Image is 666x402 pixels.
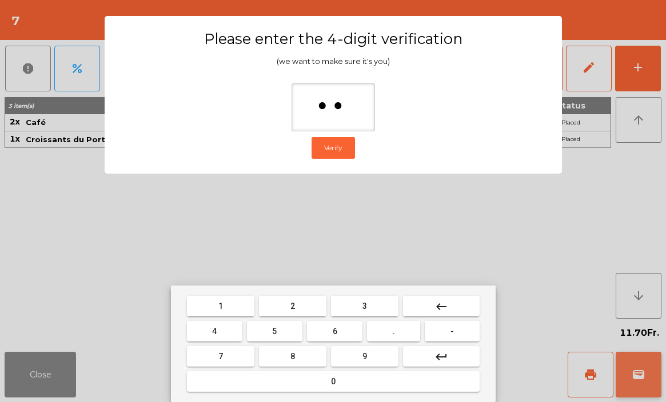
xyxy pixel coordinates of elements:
[362,352,367,361] span: 9
[277,57,390,66] span: (we want to make sure it's you)
[362,301,367,311] span: 3
[434,350,448,364] mat-icon: keyboard_return
[218,352,223,361] span: 7
[127,30,540,48] h3: Please enter the 4-digit verification
[247,321,302,341] button: 5
[331,377,336,386] span: 0
[450,327,454,336] span: -
[307,321,362,341] button: 6
[367,321,420,341] button: .
[312,137,355,159] button: Verify
[187,346,254,367] button: 7
[290,352,295,361] span: 8
[187,371,480,392] button: 0
[218,301,223,311] span: 1
[272,327,277,336] span: 5
[187,296,254,316] button: 1
[425,321,479,341] button: -
[212,327,217,336] span: 4
[333,327,337,336] span: 6
[290,301,295,311] span: 2
[331,346,398,367] button: 9
[187,321,242,341] button: 4
[259,346,326,367] button: 8
[331,296,398,316] button: 3
[259,296,326,316] button: 2
[393,327,395,336] span: .
[434,300,448,313] mat-icon: keyboard_backspace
